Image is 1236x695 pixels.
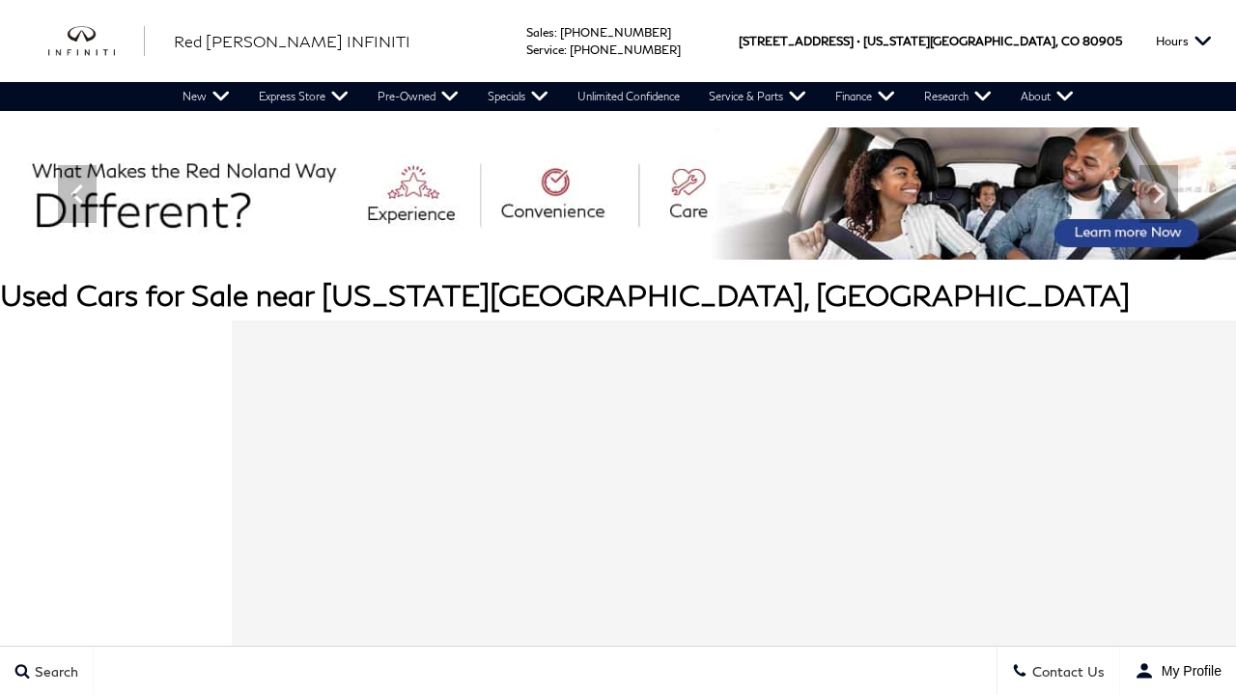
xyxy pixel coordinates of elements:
a: Finance [821,82,910,111]
span: My Profile [1154,663,1222,679]
span: : [564,42,567,57]
a: Service & Parts [694,82,821,111]
span: Service [526,42,564,57]
a: Specials [473,82,563,111]
img: INFINITI [48,26,145,57]
a: [PHONE_NUMBER] [560,25,671,40]
a: Pre-Owned [363,82,473,111]
span: Search [30,663,78,680]
a: Express Store [244,82,363,111]
a: Unlimited Confidence [563,82,694,111]
a: Research [910,82,1006,111]
button: user-profile-menu [1120,647,1236,695]
span: : [554,25,557,40]
a: About [1006,82,1088,111]
span: Red [PERSON_NAME] INFINITI [174,32,410,50]
a: [PHONE_NUMBER] [570,42,681,57]
a: New [168,82,244,111]
a: infiniti [48,26,145,57]
a: [STREET_ADDRESS] • [US_STATE][GEOGRAPHIC_DATA], CO 80905 [739,34,1122,48]
nav: Main Navigation [168,82,1088,111]
span: Contact Us [1027,663,1105,680]
span: Sales [526,25,554,40]
a: Red [PERSON_NAME] INFINITI [174,30,410,53]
